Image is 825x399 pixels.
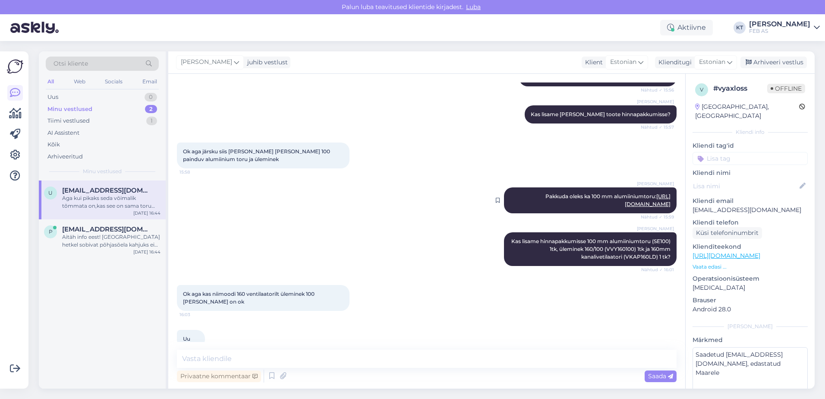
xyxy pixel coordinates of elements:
[179,311,212,318] span: 16:03
[145,93,157,101] div: 0
[179,169,212,175] span: 15:58
[749,28,810,35] div: FEB AS
[740,57,807,68] div: Arhiveeri vestlus
[463,3,483,11] span: Luba
[146,117,157,125] div: 1
[183,336,190,342] span: Uu
[693,296,808,305] p: Brauser
[693,141,808,150] p: Kliendi tag'id
[62,233,161,249] div: Aitäh info eest! [GEOGRAPHIC_DATA] hetkel sobivat põhjasõela kahjuks ei ole. Uurin kas on võimali...
[47,117,90,125] div: Tiimi vestlused
[103,76,124,87] div: Socials
[641,87,674,93] span: Nähtud ✓ 15:56
[693,206,808,215] p: [EMAIL_ADDRESS][DOMAIN_NAME]
[693,168,808,177] p: Kliendi nimi
[693,242,808,251] p: Klienditeekond
[62,225,152,233] span: pille.heinla@gmail.com
[749,21,820,35] a: [PERSON_NAME]FEB AS
[582,58,603,67] div: Klient
[767,84,805,93] span: Offline
[695,102,799,120] div: [GEOGRAPHIC_DATA], [GEOGRAPHIC_DATA]
[637,98,674,105] span: [PERSON_NAME]
[655,58,692,67] div: Klienditugi
[648,372,673,380] span: Saada
[47,129,79,137] div: AI Assistent
[749,21,810,28] div: [PERSON_NAME]
[641,124,674,130] span: Nähtud ✓ 15:57
[531,111,671,117] span: Kas lisame [PERSON_NAME] toote hinnapakkumisse?
[181,57,232,67] span: [PERSON_NAME]
[641,266,674,273] span: Nähtud ✓ 16:01
[693,252,760,260] a: [URL][DOMAIN_NAME]
[693,336,808,345] p: Märkmed
[48,190,53,196] span: u
[637,180,674,187] span: [PERSON_NAME]
[693,181,798,191] input: Lisa nimi
[72,76,87,87] div: Web
[699,57,725,67] span: Estonian
[133,210,161,216] div: [DATE] 16:44
[54,59,88,68] span: Otsi kliente
[83,168,122,175] span: Minu vestlused
[49,228,53,235] span: p
[660,20,713,35] div: Aktiivne
[637,225,674,232] span: [PERSON_NAME]
[47,152,83,161] div: Arhiveeritud
[47,140,60,149] div: Kõik
[183,148,331,162] span: Ok aga järsku siis [PERSON_NAME] [PERSON_NAME] 100 painduv alumiinium toru ja üleminek
[693,218,808,227] p: Kliendi telefon
[545,193,671,207] span: Pakkuda oleks ka 100 mm alumiiniumtoru:
[511,238,672,260] span: Kas lisame hinnapakkumisse 100 mm alumiiniumtoru (SE100) 1tk, üleminek 160/100 (VVY160100) 1tk ja...
[141,76,159,87] div: Email
[693,227,762,239] div: Küsi telefoninumbrit
[693,274,808,283] p: Operatsioonisüsteem
[62,194,161,210] div: Aga kui pikaks seda võimalik tõmmata on,kas see on sama toru nagu lõõts
[713,83,767,94] div: # vyaxloss
[47,105,92,114] div: Minu vestlused
[177,370,261,382] div: Privaatne kommentaar
[693,305,808,314] p: Android 28.0
[693,152,808,165] input: Lisa tag
[62,187,152,194] span: urmaskoppel@hotmail.com
[183,291,316,305] span: Ok aga kas niimoodi 160 ventilaatorilt üleminek 100 [PERSON_NAME] on ok
[693,128,808,136] div: Kliendi info
[145,105,157,114] div: 2
[693,263,808,271] p: Vaata edasi ...
[133,249,161,255] div: [DATE] 16:44
[693,283,808,292] p: [MEDICAL_DATA]
[641,214,674,220] span: Nähtud ✓ 15:59
[47,93,58,101] div: Uus
[610,57,636,67] span: Estonian
[700,86,703,93] span: v
[734,22,746,34] div: KT
[244,58,288,67] div: juhib vestlust
[693,323,808,330] div: [PERSON_NAME]
[46,76,56,87] div: All
[7,58,23,75] img: Askly Logo
[693,196,808,206] p: Kliendi email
